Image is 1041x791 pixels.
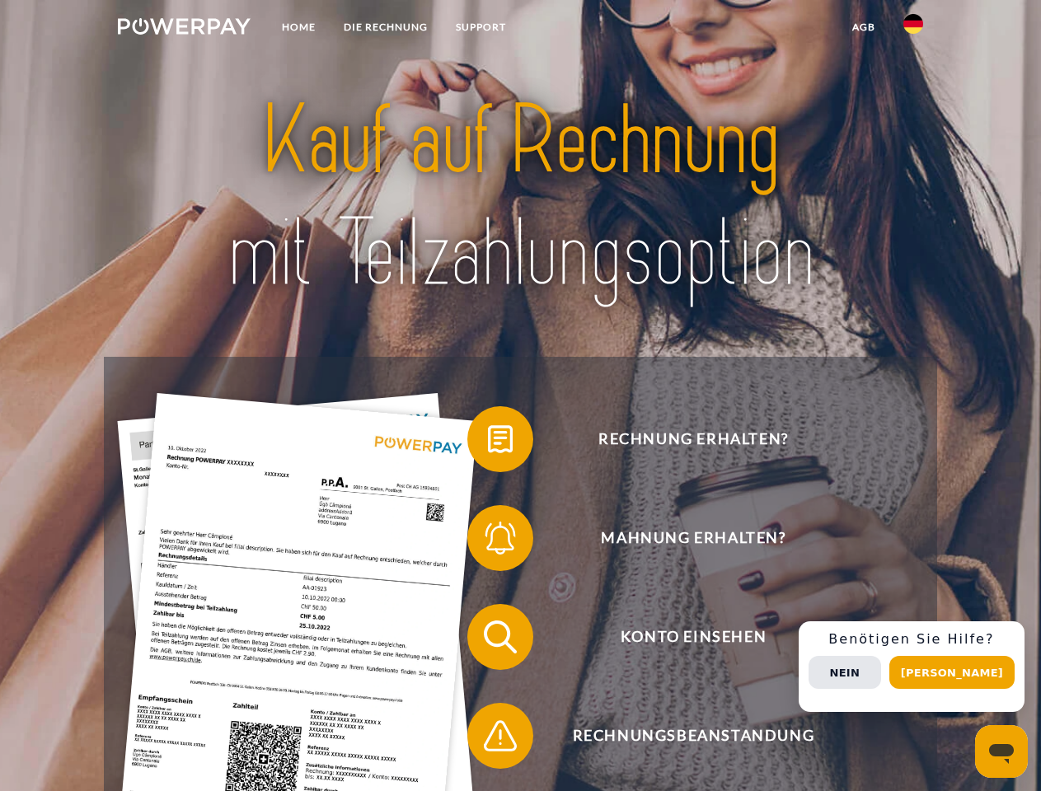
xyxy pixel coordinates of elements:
img: qb_search.svg [480,616,521,658]
button: Mahnung erhalten? [467,505,896,571]
button: Rechnungsbeanstandung [467,703,896,769]
a: DIE RECHNUNG [330,12,442,42]
a: Home [268,12,330,42]
img: qb_bell.svg [480,517,521,559]
button: [PERSON_NAME] [889,656,1015,689]
iframe: Schaltfläche zum Öffnen des Messaging-Fensters [975,725,1028,778]
img: de [903,14,923,34]
button: Konto einsehen [467,604,896,670]
button: Nein [809,656,881,689]
a: agb [838,12,889,42]
h3: Benötigen Sie Hilfe? [809,631,1015,648]
img: logo-powerpay-white.svg [118,18,251,35]
a: SUPPORT [442,12,520,42]
img: qb_bill.svg [480,419,521,460]
button: Rechnung erhalten? [467,406,896,472]
img: title-powerpay_de.svg [157,79,884,316]
span: Rechnungsbeanstandung [491,703,895,769]
img: qb_warning.svg [480,715,521,756]
span: Konto einsehen [491,604,895,670]
span: Rechnung erhalten? [491,406,895,472]
div: Schnellhilfe [799,621,1025,712]
span: Mahnung erhalten? [491,505,895,571]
